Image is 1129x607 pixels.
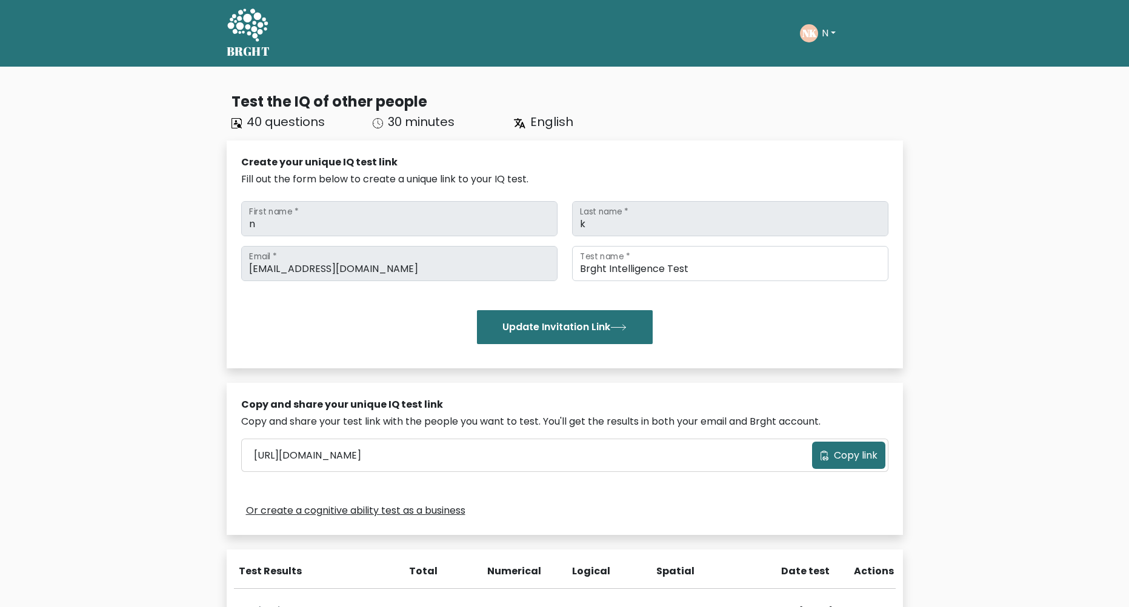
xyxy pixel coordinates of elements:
div: Logical [572,564,607,579]
span: 30 minutes [388,113,455,130]
a: BRGHT [227,5,270,62]
input: Last name [572,201,888,236]
text: NK [802,26,816,40]
div: Total [403,564,438,579]
h5: BRGHT [227,44,270,59]
div: Create your unique IQ test link [241,155,888,170]
input: First name [241,201,558,236]
div: Actions [854,564,896,579]
span: 40 questions [247,113,325,130]
div: Spatial [656,564,691,579]
div: Fill out the form below to create a unique link to your IQ test. [241,172,888,187]
input: Test name [572,246,888,281]
div: Test the IQ of other people [231,91,903,113]
div: Copy and share your unique IQ test link [241,397,888,412]
input: Email [241,246,558,281]
div: Test Results [239,564,388,579]
button: N [818,25,839,41]
span: English [530,113,573,130]
div: Copy and share your test link with the people you want to test. You'll get the results in both yo... [241,414,888,429]
button: Update Invitation Link [477,310,653,344]
div: Date test [741,564,839,579]
button: Copy link [812,442,885,469]
a: Or create a cognitive ability test as a business [246,503,465,518]
div: Numerical [487,564,522,579]
span: Copy link [834,448,878,463]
